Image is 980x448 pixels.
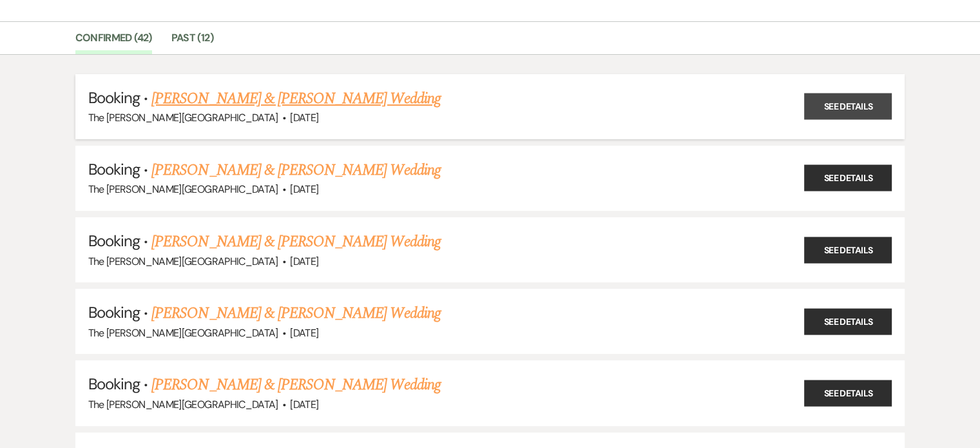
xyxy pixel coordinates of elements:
[88,159,140,179] span: Booking
[804,237,892,263] a: See Details
[88,182,278,196] span: The [PERSON_NAME][GEOGRAPHIC_DATA]
[151,87,440,110] a: [PERSON_NAME] & [PERSON_NAME] Wedding
[88,326,278,340] span: The [PERSON_NAME][GEOGRAPHIC_DATA]
[290,111,318,124] span: [DATE]
[88,88,140,108] span: Booking
[151,302,440,325] a: [PERSON_NAME] & [PERSON_NAME] Wedding
[804,93,892,120] a: See Details
[88,255,278,268] span: The [PERSON_NAME][GEOGRAPHIC_DATA]
[75,30,152,54] a: Confirmed (42)
[88,398,278,411] span: The [PERSON_NAME][GEOGRAPHIC_DATA]
[290,255,318,268] span: [DATE]
[88,231,140,251] span: Booking
[88,374,140,394] span: Booking
[171,30,213,54] a: Past (12)
[151,230,440,253] a: [PERSON_NAME] & [PERSON_NAME] Wedding
[290,182,318,196] span: [DATE]
[151,159,440,182] a: [PERSON_NAME] & [PERSON_NAME] Wedding
[804,308,892,335] a: See Details
[151,373,440,396] a: [PERSON_NAME] & [PERSON_NAME] Wedding
[804,380,892,406] a: See Details
[804,165,892,191] a: See Details
[290,398,318,411] span: [DATE]
[290,326,318,340] span: [DATE]
[88,302,140,322] span: Booking
[88,111,278,124] span: The [PERSON_NAME][GEOGRAPHIC_DATA]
